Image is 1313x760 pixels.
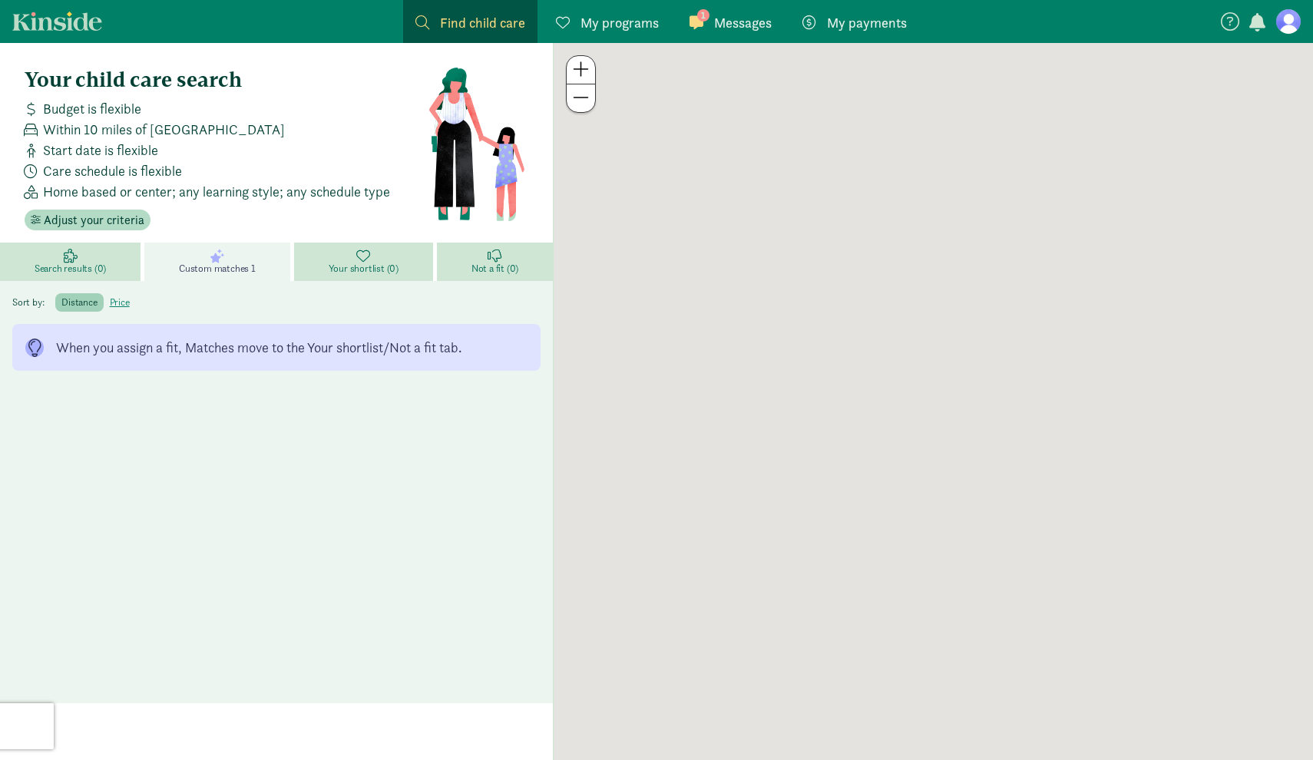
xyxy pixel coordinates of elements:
[44,211,144,230] span: Adjust your criteria
[580,12,659,33] span: My programs
[179,263,256,275] span: Custom matches 1
[55,293,103,312] label: distance
[329,263,399,275] span: Your shortlist (0)
[437,243,553,281] a: Not a fit (0)
[43,160,182,181] span: Care schedule is flexible
[43,119,285,140] span: Within 10 miles of [GEOGRAPHIC_DATA]
[440,12,525,33] span: Find child care
[714,12,772,33] span: Messages
[104,293,136,312] label: price
[294,243,437,281] a: Your shortlist (0)
[43,140,158,160] span: Start date is flexible
[471,263,518,275] span: Not a fit (0)
[56,337,461,358] div: When you assign a fit, Matches move to the Your shortlist/Not a fit tab.
[35,263,106,275] span: Search results (0)
[25,68,428,92] h4: Your child care search
[144,243,294,281] a: Custom matches 1
[12,296,53,309] span: Sort by:
[12,12,102,31] a: Kinside
[43,181,390,202] span: Home based or center; any learning style; any schedule type
[827,12,907,33] span: My payments
[25,210,150,231] button: Adjust your criteria
[43,98,141,119] span: Budget is flexible
[697,9,709,21] span: 1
